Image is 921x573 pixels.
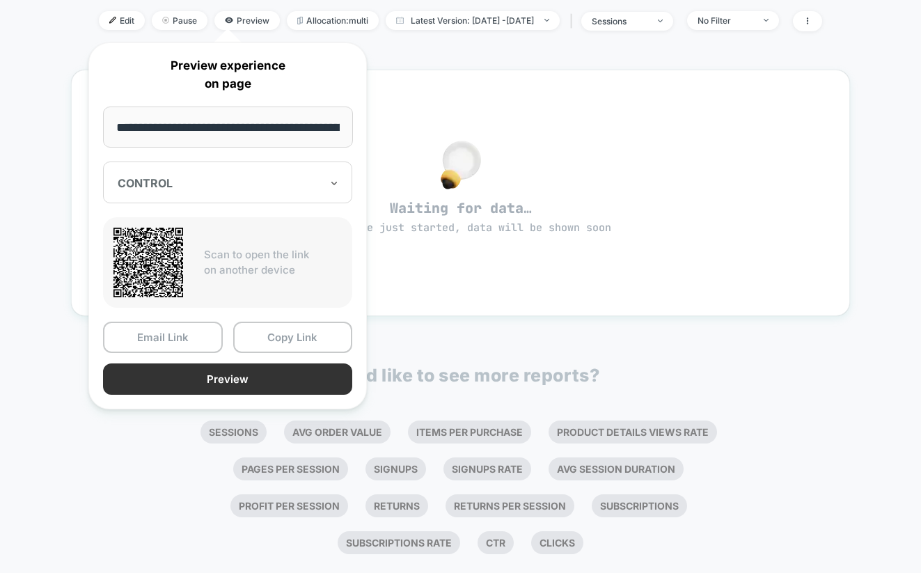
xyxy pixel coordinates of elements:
li: Clicks [531,531,583,554]
li: Avg Order Value [284,421,391,444]
li: Signups [365,457,426,480]
div: sessions [592,16,647,26]
span: Waiting for data… [96,199,826,235]
p: Would like to see more reports? [322,365,600,386]
p: Scan to open the link on another device [204,247,342,278]
img: rebalance [297,17,303,24]
li: Items Per Purchase [408,421,531,444]
img: calendar [396,17,404,24]
li: Product Details Views Rate [549,421,717,444]
li: Avg Session Duration [549,457,684,480]
p: Preview experience on page [103,57,352,93]
button: Email Link [103,322,223,353]
img: end [162,17,169,24]
li: Returns [365,494,428,517]
li: Subscriptions Rate [338,531,460,554]
img: end [658,19,663,22]
button: Preview [103,363,352,395]
li: Signups Rate [443,457,531,480]
span: Pause [152,11,207,30]
span: Allocation: multi [287,11,379,30]
span: | [567,11,581,31]
li: Returns Per Session [446,494,574,517]
span: Preview [214,11,280,30]
span: Edit [99,11,145,30]
img: edit [109,17,116,24]
button: Copy Link [233,322,353,353]
span: experience just started, data will be shown soon [310,221,611,235]
li: Subscriptions [592,494,687,517]
img: no_data [441,141,481,189]
li: Ctr [478,531,514,554]
li: Sessions [200,421,267,444]
li: Pages Per Session [233,457,348,480]
span: Latest Version: [DATE] - [DATE] [386,11,560,30]
li: Profit Per Session [230,494,348,517]
img: end [544,19,549,22]
div: No Filter [698,15,753,26]
img: end [764,19,769,22]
